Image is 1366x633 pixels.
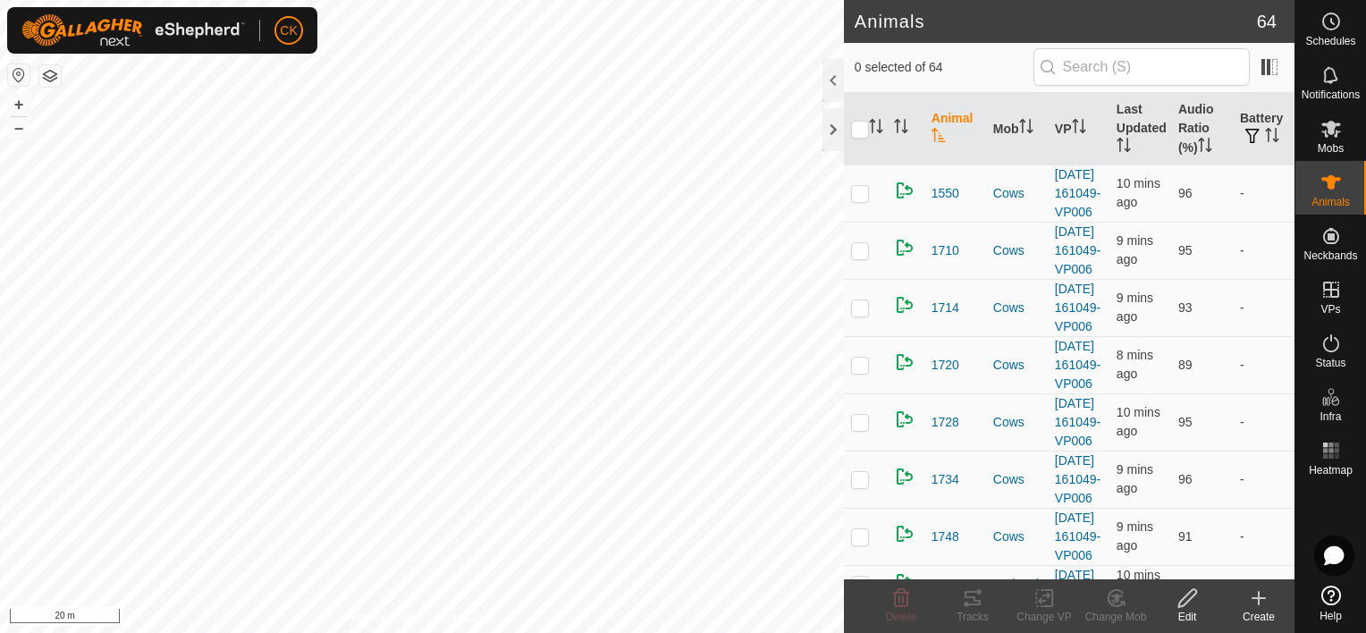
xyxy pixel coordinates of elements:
th: Audio Ratio (%) [1171,93,1233,165]
span: 24 Aug 2025, 10:23 am [1117,405,1160,438]
td: - [1233,393,1294,451]
span: 1720 [932,356,959,375]
img: returning on [894,237,915,258]
td: - [1233,451,1294,508]
div: Cows [993,241,1041,260]
span: Mobs [1318,143,1344,154]
span: 24 Aug 2025, 10:24 am [1117,519,1153,553]
span: 1748 [932,527,959,546]
div: Cows [993,470,1041,489]
span: Animals [1311,197,1350,207]
a: [DATE] 161049-VP006 [1055,511,1100,562]
div: Cows [993,184,1041,203]
div: Cows [993,527,1041,546]
span: Infra [1320,411,1341,422]
span: 1710 [932,241,959,260]
span: 96 [1178,577,1193,591]
a: [DATE] 161049-VP006 [1055,453,1100,505]
span: 64 [1257,8,1277,35]
img: returning on [894,523,915,544]
td: - [1233,336,1294,393]
span: CK [280,21,297,40]
button: – [8,117,30,139]
input: Search (S) [1033,48,1250,86]
p-sorticon: Activate to sort [1019,122,1033,136]
th: Mob [986,93,1048,165]
img: returning on [894,466,915,487]
span: 1714 [932,299,959,317]
a: [DATE] 161049-VP006 [1055,339,1100,391]
div: Cows [993,299,1041,317]
p-sorticon: Activate to sort [1198,140,1212,155]
td: - [1233,222,1294,279]
button: + [8,94,30,115]
span: 24 Aug 2025, 10:25 am [1117,348,1153,381]
img: returning on [894,351,915,373]
div: Cows [993,356,1041,375]
button: Reset Map [8,64,30,86]
img: returning on [894,571,915,593]
img: Gallagher Logo [21,14,245,46]
td: - [1233,508,1294,565]
span: 1550 [932,184,959,203]
td: - [1233,279,1294,336]
td: - [1233,565,1294,603]
div: assisted [993,575,1041,594]
a: Help [1295,578,1366,629]
p-sorticon: Activate to sort [1072,122,1086,136]
span: 0 selected of 64 [855,58,1033,77]
span: 96 [1178,186,1193,200]
span: 1728 [932,413,959,432]
span: 1734 [932,470,959,489]
div: Edit [1151,609,1223,625]
td: - [1233,165,1294,222]
img: returning on [894,409,915,430]
a: [DATE] 161049-VP006 [1055,282,1100,333]
p-sorticon: Activate to sort [1117,140,1131,155]
div: Tracks [937,609,1008,625]
a: [DATE] 161049-VP006 [1055,167,1100,219]
span: 24 Aug 2025, 10:23 am [1117,176,1160,209]
th: Animal [924,93,986,165]
button: Map Layers [39,65,61,87]
span: Status [1315,358,1345,368]
span: 24 Aug 2025, 10:23 am [1117,568,1160,601]
span: 91 [1178,529,1193,544]
img: returning on [894,294,915,316]
span: 93 [1178,300,1193,315]
span: 24 Aug 2025, 10:23 am [1117,291,1153,324]
p-sorticon: Activate to sort [869,122,883,136]
th: Last Updated [1109,93,1171,165]
p-sorticon: Activate to sort [894,122,908,136]
div: Change Mob [1080,609,1151,625]
span: 95 [1178,243,1193,257]
span: 24 Aug 2025, 10:24 am [1117,233,1153,266]
a: Contact Us [440,610,493,626]
span: 89 [1178,358,1193,372]
span: 1916 [932,575,959,594]
th: VP [1048,93,1109,165]
span: Help [1320,611,1342,621]
span: VPs [1320,304,1340,315]
span: 95 [1178,415,1193,429]
div: Change VP [1008,609,1080,625]
h2: Animals [855,11,1257,32]
a: [DATE] 161049-VP006 [1055,396,1100,448]
th: Battery [1233,93,1294,165]
span: Schedules [1305,36,1355,46]
div: Create [1223,609,1294,625]
a: [DATE] 161049-VP006 [1055,224,1100,276]
span: 96 [1178,472,1193,486]
a: [DATE] 185042 [1055,568,1097,601]
span: Notifications [1302,89,1360,100]
a: Privacy Policy [351,610,418,626]
span: 24 Aug 2025, 10:24 am [1117,462,1153,495]
span: Neckbands [1303,250,1357,261]
p-sorticon: Activate to sort [932,131,946,145]
span: Heatmap [1309,465,1353,476]
img: returning on [894,180,915,201]
p-sorticon: Activate to sort [1265,131,1279,145]
span: Delete [886,611,917,623]
div: Cows [993,413,1041,432]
